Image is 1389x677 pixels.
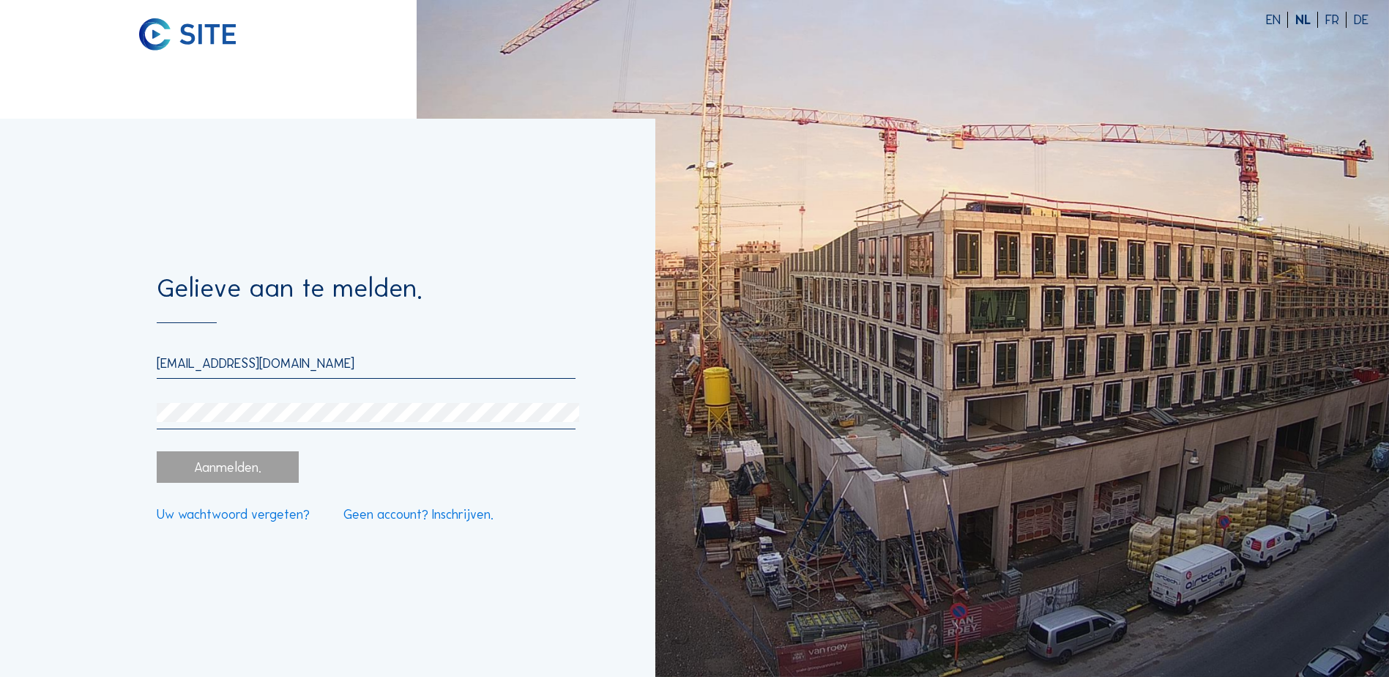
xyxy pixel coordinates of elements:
input: E-mail [157,355,576,371]
div: Gelieve aan te melden. [157,275,576,323]
div: DE [1354,13,1368,26]
div: NL [1295,13,1318,26]
div: EN [1266,13,1288,26]
a: Uw wachtwoord vergeten? [157,508,310,521]
div: Aanmelden. [157,451,298,483]
a: Geen account? Inschrijven. [343,508,494,521]
img: C-SITE logo [139,18,237,51]
div: FR [1325,13,1347,26]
